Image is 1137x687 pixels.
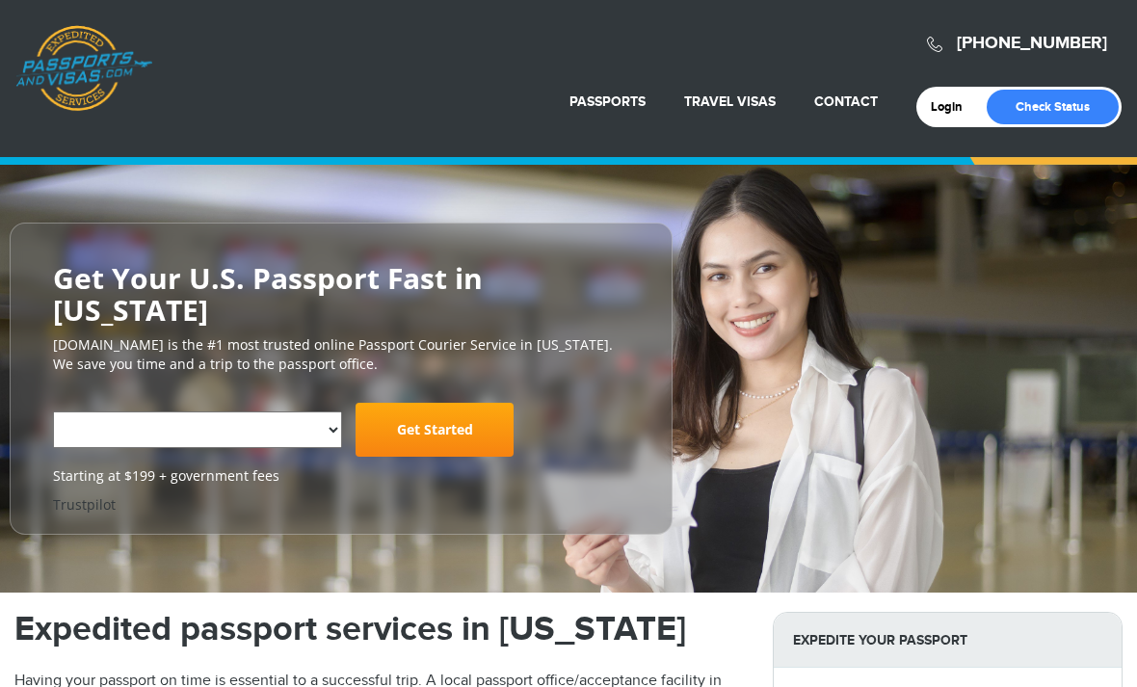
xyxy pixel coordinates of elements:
[814,93,878,110] a: Contact
[15,25,152,112] a: Passports & [DOMAIN_NAME]
[684,93,776,110] a: Travel Visas
[53,466,629,486] span: Starting at $199 + government fees
[987,90,1119,124] a: Check Status
[53,495,116,514] a: Trustpilot
[569,93,646,110] a: Passports
[957,33,1107,54] a: [PHONE_NUMBER]
[931,99,976,115] a: Login
[774,613,1122,668] strong: Expedite Your Passport
[53,335,629,374] p: [DOMAIN_NAME] is the #1 most trusted online Passport Courier Service in [US_STATE]. We save you t...
[356,403,514,457] a: Get Started
[14,612,744,647] h1: Expedited passport services in [US_STATE]
[53,262,629,326] h2: Get Your U.S. Passport Fast in [US_STATE]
